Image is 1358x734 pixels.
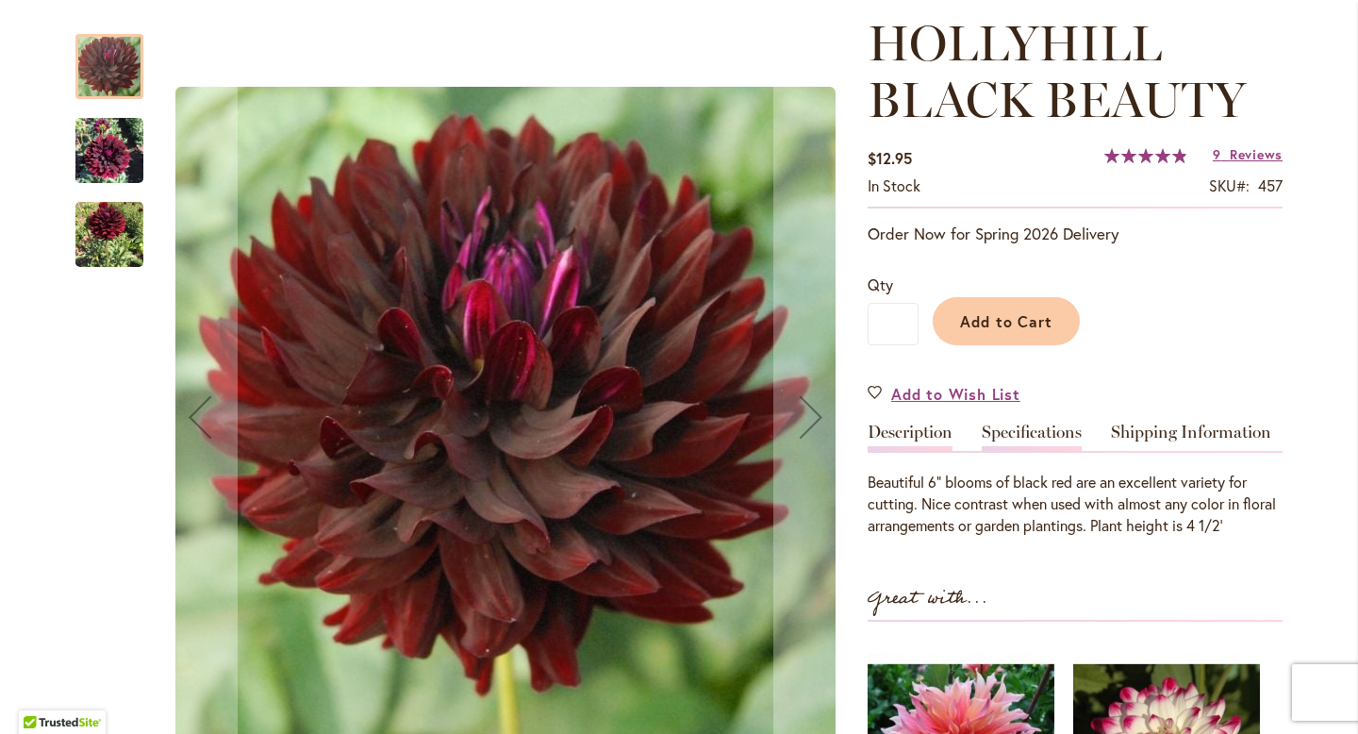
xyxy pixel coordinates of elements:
[75,15,162,99] div: HOLLYHILL BLACK BEAUTY
[868,13,1246,129] span: HOLLYHILL BLACK BEAUTY
[960,311,1053,331] span: Add to Cart
[868,175,920,197] div: Availability
[868,424,1283,537] div: Detailed Product Info
[933,297,1080,345] button: Add to Cart
[75,106,143,196] img: HOLLYHILL BLACK BEAUTY
[868,223,1283,245] p: Order Now for Spring 2026 Delivery
[868,424,952,451] a: Description
[868,148,912,168] span: $12.95
[868,583,988,614] strong: Great with...
[75,99,162,183] div: HOLLYHILL BLACK BEAUTY
[868,175,920,195] span: In stock
[14,667,67,720] iframe: Launch Accessibility Center
[1258,175,1283,197] div: 457
[75,183,143,267] div: HOLLYHILL BLACK BEAUTY
[868,383,1020,405] a: Add to Wish List
[868,275,893,294] span: Qty
[1104,148,1187,163] div: 98%
[1213,145,1221,163] span: 9
[891,383,1020,405] span: Add to Wish List
[1230,145,1283,163] span: Reviews
[75,192,143,277] img: HOLLYHILL BLACK BEAUTY
[1111,424,1271,451] a: Shipping Information
[868,472,1283,537] div: Beautiful 6" blooms of black red are an excellent variety for cutting. Nice contrast when used wi...
[982,424,1082,451] a: Specifications
[1213,145,1283,163] a: 9 Reviews
[1209,175,1250,195] strong: SKU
